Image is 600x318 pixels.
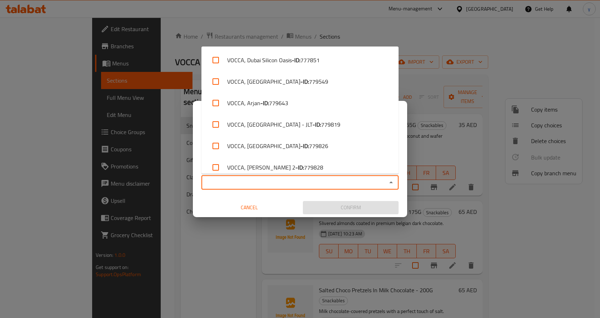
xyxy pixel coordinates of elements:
b: - ID: [292,56,300,64]
li: VOCCA, [PERSON_NAME] 2 [201,157,399,178]
span: 779826 [309,142,328,150]
li: VOCCA, Dubai Silicon Oasis [201,49,399,71]
li: VOCCA, [GEOGRAPHIC_DATA] - JLT [201,114,399,135]
b: - ID: [300,142,309,150]
span: Cancel [204,203,294,212]
span: 779819 [321,120,340,129]
button: Cancel [201,201,297,214]
li: VOCCA, [GEOGRAPHIC_DATA] [201,135,399,157]
span: 779549 [309,77,328,86]
span: 777851 [300,56,320,64]
b: - ID: [260,99,269,107]
span: 779828 [304,163,323,172]
li: VOCCA, Arjan [201,92,399,114]
b: - ID: [295,163,304,172]
b: - ID: [312,120,321,129]
button: Close [386,177,396,187]
b: - ID: [300,77,309,86]
span: 779643 [269,99,288,107]
li: VOCCA, [GEOGRAPHIC_DATA] [201,71,399,92]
